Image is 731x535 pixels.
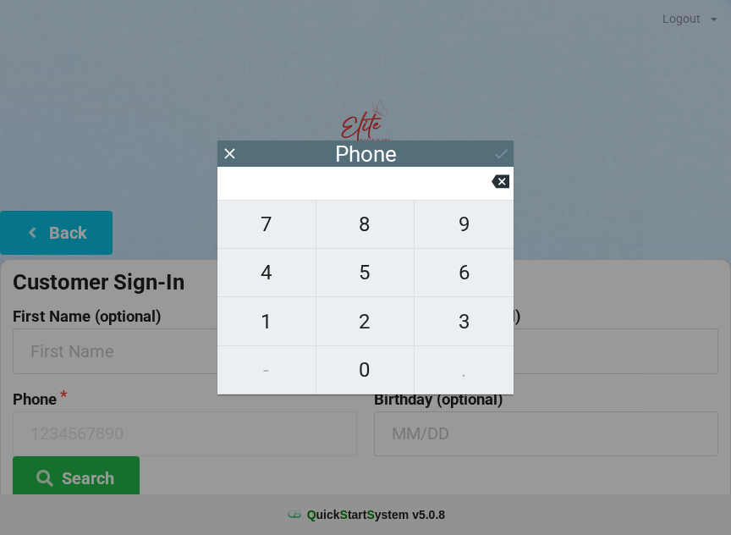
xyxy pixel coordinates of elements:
[316,207,415,242] span: 8
[217,297,316,345] button: 1
[217,249,316,297] button: 4
[415,297,514,345] button: 3
[415,255,514,290] span: 6
[415,249,514,297] button: 6
[316,255,415,290] span: 5
[415,200,514,249] button: 9
[316,249,415,297] button: 5
[217,255,316,290] span: 4
[415,207,514,242] span: 9
[415,304,514,339] span: 3
[217,304,316,339] span: 1
[217,207,316,242] span: 7
[316,304,415,339] span: 2
[316,200,415,249] button: 8
[316,297,415,345] button: 2
[316,346,415,394] button: 0
[316,352,415,388] span: 0
[217,200,316,249] button: 7
[335,146,397,163] div: Phone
